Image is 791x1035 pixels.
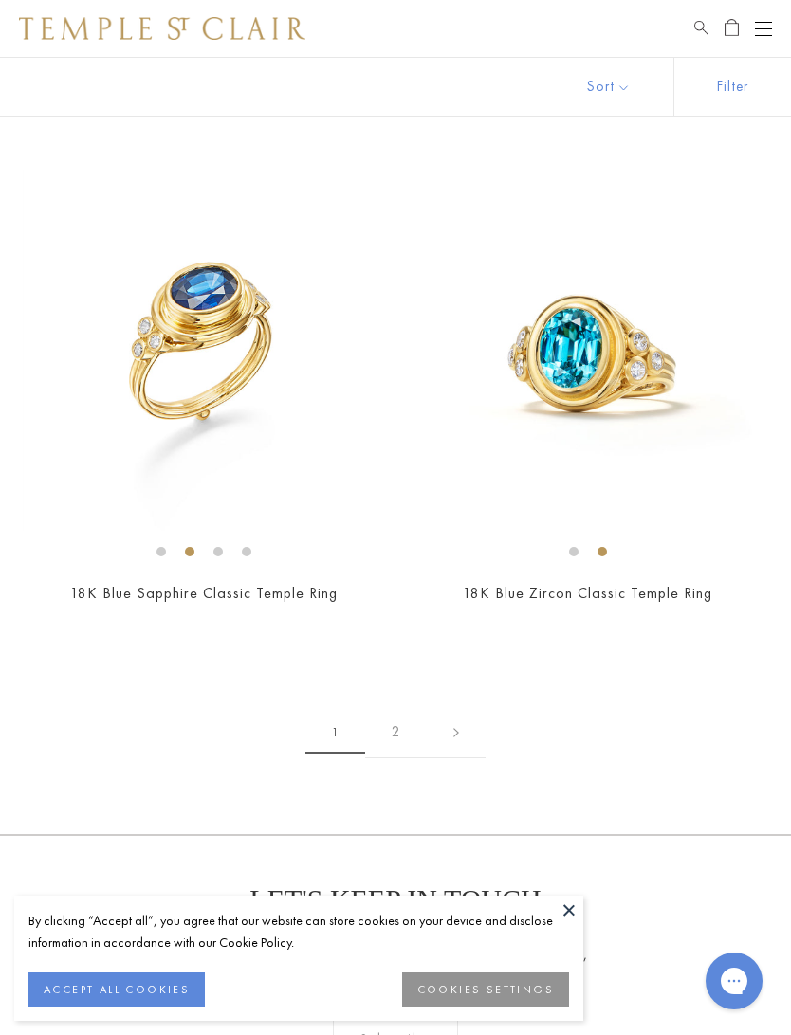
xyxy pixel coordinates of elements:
[28,972,205,1007] button: ACCEPT ALL COOKIES
[402,972,569,1007] button: COOKIES SETTINGS
[19,17,305,40] img: Temple St. Clair
[673,58,791,116] button: Show filters
[23,170,384,531] img: R16111-BSDI9HBY
[407,170,768,531] img: 18K Blue Zircon Classic Temple Ring
[696,946,772,1016] iframe: Gorgias live chat messenger
[463,583,712,603] a: 18K Blue Zircon Classic Temple Ring
[28,910,569,953] div: By clicking “Accept all”, you agree that our website can store cookies on your device and disclos...
[544,58,673,116] button: Show sort by
[70,583,338,603] a: 18K Blue Sapphire Classic Temple Ring
[427,706,486,758] a: Next page
[755,17,772,40] button: Open navigation
[694,17,708,40] a: Search
[249,883,541,916] p: LET'S KEEP IN TOUCH
[365,706,427,758] a: 2
[725,17,739,40] a: Open Shopping Bag
[305,711,365,754] span: 1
